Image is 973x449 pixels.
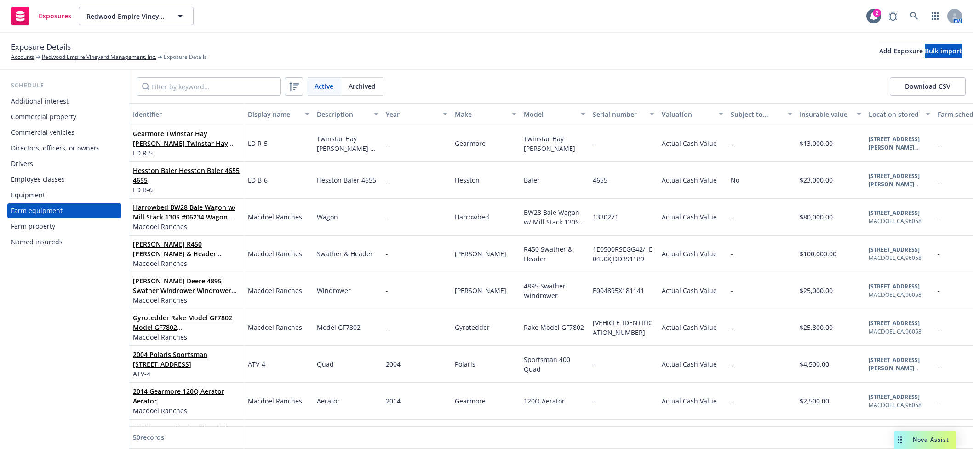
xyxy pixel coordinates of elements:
[7,81,121,90] div: Schedule
[593,213,618,221] span: 1330271
[589,103,658,125] button: Serial number
[662,397,717,405] span: Actual Cash Value
[11,219,55,234] div: Farm property
[133,202,240,222] span: Harrowbed BW28 Bale Wagon w/ Mill Stack 130S #06234 Wagon 1330271
[248,359,265,369] span: ATV-4
[248,212,302,222] span: Macdoel Ranches
[7,141,121,155] a: Directors, officers, or owners
[938,397,940,405] span: -
[731,286,733,295] span: -
[386,323,388,332] span: -
[662,139,717,148] span: Actual Cash Value
[386,360,401,368] span: 2004
[869,217,921,225] div: MACDOEL , CA , 96058
[133,276,240,295] span: [PERSON_NAME] Deere 4895 Swather Windrower Windrower E004895X181141
[869,254,921,262] div: MACDOEL , CA , 96058
[938,139,940,148] span: -
[7,3,75,29] a: Exposures
[938,249,940,258] span: -
[869,393,920,401] b: [STREET_ADDRESS]
[938,323,940,332] span: -
[593,286,644,295] span: E004895X181141
[133,109,240,119] div: Identifier
[938,213,940,221] span: -
[925,44,962,58] button: Bulk import
[869,282,920,290] b: [STREET_ADDRESS]
[317,109,368,119] div: Description
[11,94,69,109] div: Additional interest
[133,350,207,368] a: 2004 Polaris Sportsman [STREET_ADDRESS]
[455,176,480,184] span: Hesston
[133,240,237,287] a: [PERSON_NAME] R450 [PERSON_NAME] & Header Swather & Header 1E0500RSEGG42/1E0450XJDD391189
[662,360,717,368] span: Actual Cash Value
[455,323,490,332] span: Gyrotedder
[731,176,739,184] span: No
[524,397,565,405] span: 120Q Aerator
[11,109,76,124] div: Commercial property
[800,109,851,119] div: Insurable value
[11,235,63,249] div: Named insureds
[386,213,388,221] span: -
[133,166,240,184] a: Hesston Baler Hesston Baler 4655 4655
[244,103,313,125] button: Display name
[800,139,833,148] span: $13,000.00
[524,134,575,153] span: Twinstar Hay [PERSON_NAME]
[133,295,240,305] span: Macdoel Ranches
[133,239,240,259] span: [PERSON_NAME] R450 [PERSON_NAME] & Header Swather & Header 1E0500RSEGG42/1E0450XJDD391189
[894,431,956,449] button: Nova Assist
[731,360,733,368] span: -
[137,77,281,96] input: Filter by keyword...
[879,44,923,58] div: Add Exposure
[926,7,944,25] a: Switch app
[86,12,166,21] span: Redwood Empire Vineyard Management, Inc.
[524,176,540,184] span: Baler
[524,323,584,332] span: Rake Model GF7802
[938,176,940,184] span: -
[133,129,228,157] a: Gearmore Twinstar Hay [PERSON_NAME] Twinstar Hay [PERSON_NAME] Gearmore
[800,213,833,221] span: $80,000.00
[133,386,240,406] span: 2014 Gearmore 120Q Aerator Aerator
[133,222,240,231] span: Macdoel Ranches
[593,176,607,184] span: 4655
[248,396,302,406] span: Macdoel Ranches
[731,323,733,332] span: -
[7,109,121,124] a: Commercial property
[869,209,920,217] b: [STREET_ADDRESS]
[133,148,240,158] span: LD R-5
[133,369,240,379] span: ATV-4
[800,360,829,368] span: $4,500.00
[731,249,733,258] span: -
[386,176,388,184] span: -
[593,397,595,405] span: -
[386,286,388,295] span: -
[800,249,836,258] span: $100,000.00
[869,328,921,336] div: MACDOEL , CA , 96058
[133,313,240,332] span: Gyrotedder Rake Model GF7802 Model GF7802 [VEHICLE_IDENTIFICATION_NUMBER]
[164,53,207,61] span: Exposure Details
[455,109,506,119] div: Make
[11,203,63,218] div: Farm equipment
[317,397,340,405] span: Aerator
[133,406,240,415] span: Macdoel Ranches
[317,360,334,368] span: Quad
[133,185,240,195] span: LD B-6
[593,245,652,263] span: 1E0500RSEGG42/1E0450XJDD391189
[133,332,240,342] span: Macdoel Ranches
[7,235,121,249] a: Named insureds
[248,175,268,185] span: LD B-6
[884,7,902,25] a: Report a Bug
[451,103,520,125] button: Make
[133,433,164,442] span: 50 records
[524,355,572,374] span: Sportsman 400 Quad
[386,109,437,119] div: Year
[248,109,299,119] div: Display name
[133,313,240,351] a: Gyrotedder Rake Model GF7802 Model GF7802 [VEHICLE_IDENTIFICATION_NUMBER]
[317,249,373,258] span: Swather & Header
[11,41,71,53] span: Exposure Details
[796,103,865,125] button: Insurable value
[455,139,486,148] span: Gearmore
[39,12,71,20] span: Exposures
[869,401,921,409] div: MACDOEL , CA , 96058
